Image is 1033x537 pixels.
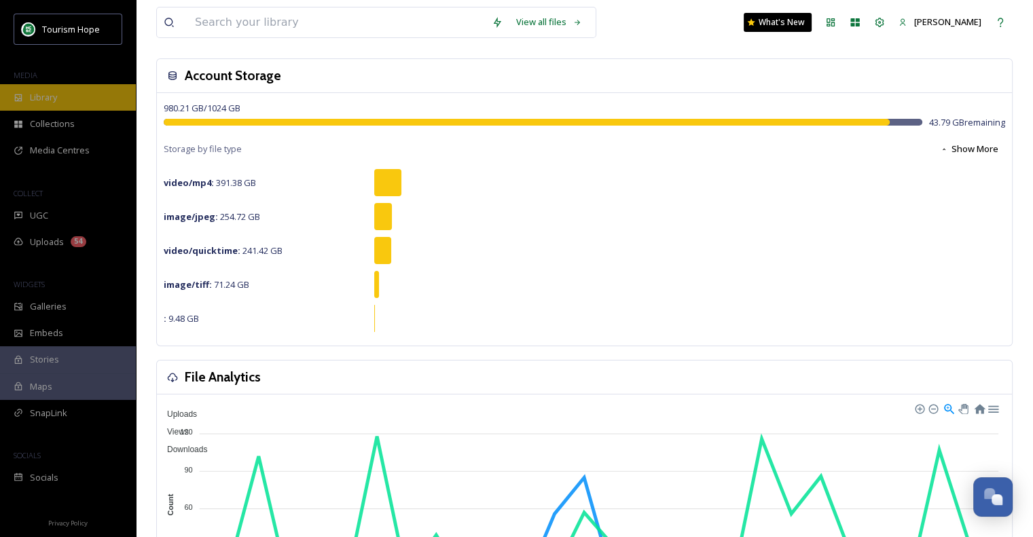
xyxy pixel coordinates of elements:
[929,116,1005,129] span: 43.79 GB remaining
[164,244,283,257] span: 241.42 GB
[958,404,966,412] div: Panning
[30,144,90,157] span: Media Centres
[71,236,86,247] div: 54
[185,367,261,387] h3: File Analytics
[164,143,242,155] span: Storage by file type
[164,312,199,325] span: 9.48 GB
[744,13,812,32] a: What's New
[164,177,256,189] span: 391.38 GB
[164,278,249,291] span: 71.24 GB
[184,466,192,474] tspan: 90
[164,312,166,325] strong: :
[157,445,207,454] span: Downloads
[22,22,35,36] img: logo.png
[164,177,214,189] strong: video/mp4 :
[164,244,240,257] strong: video/quicktime :
[14,450,41,460] span: SOCIALS
[14,70,37,80] span: MEDIA
[914,16,981,28] span: [PERSON_NAME]
[30,117,75,130] span: Collections
[48,519,88,527] span: Privacy Policy
[928,403,937,413] div: Zoom Out
[164,210,260,223] span: 254.72 GB
[892,9,988,35] a: [PERSON_NAME]
[30,300,67,313] span: Galleries
[180,428,192,436] tspan: 120
[30,91,57,104] span: Library
[157,409,197,419] span: Uploads
[188,7,485,37] input: Search your library
[14,279,45,289] span: WIDGETS
[14,188,43,198] span: COLLECT
[184,503,192,511] tspan: 60
[30,327,63,339] span: Embeds
[157,427,189,437] span: Views
[30,353,59,366] span: Stories
[185,66,281,86] h3: Account Storage
[987,402,998,413] div: Menu
[164,278,212,291] strong: image/tiff :
[914,403,924,413] div: Zoom In
[30,407,67,420] span: SnapLink
[509,9,589,35] a: View all files
[933,136,1005,162] button: Show More
[973,402,985,413] div: Reset Zoom
[30,380,52,393] span: Maps
[166,494,175,515] text: Count
[30,236,64,248] span: Uploads
[30,209,48,222] span: UGC
[42,23,100,35] span: Tourism Hope
[30,471,58,484] span: Socials
[943,402,954,413] div: Selection Zoom
[973,477,1013,517] button: Open Chat
[48,514,88,530] a: Privacy Policy
[164,210,218,223] strong: image/jpeg :
[164,102,240,114] span: 980.21 GB / 1024 GB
